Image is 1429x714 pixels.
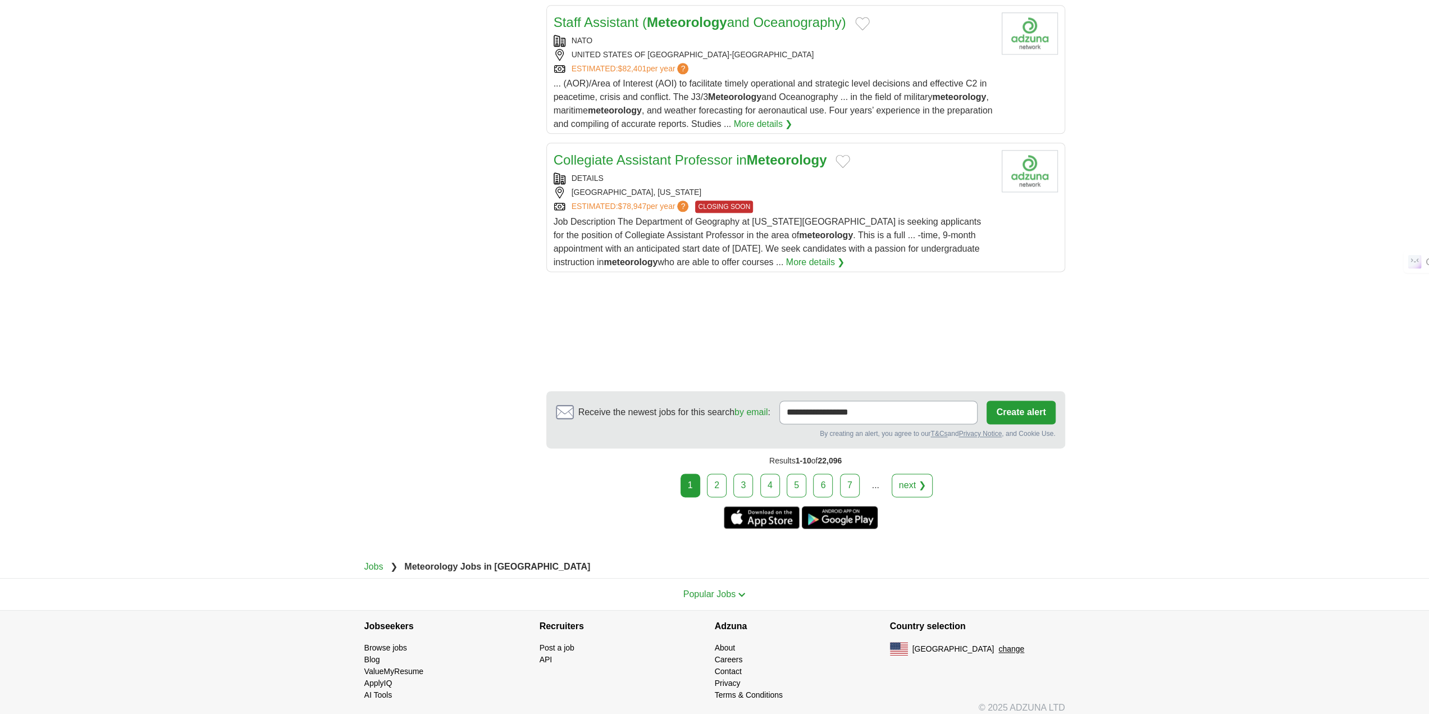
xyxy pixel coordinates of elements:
button: Add to favorite jobs [855,17,870,30]
span: $78,947 [618,202,646,211]
span: ? [677,63,688,74]
img: Company logo [1002,12,1058,54]
img: US flag [890,642,908,656]
span: ... (AOR)/Area of Interest (AOI) to facilitate timely operational and strategic level decisions a... [554,79,993,129]
span: 22,096 [818,456,842,465]
iframe: Ads by Google [546,281,1065,382]
a: API [540,655,553,664]
a: More details ❯ [786,256,845,269]
a: Privacy [715,679,741,688]
div: Results of [546,448,1065,474]
a: 3 [733,474,753,497]
h4: Country selection [890,611,1065,642]
a: ValueMyResume [364,667,424,676]
div: [GEOGRAPHIC_DATA], [US_STATE] [554,187,993,198]
a: Contact [715,667,742,676]
div: DETAILS [554,172,993,184]
a: Blog [364,655,380,664]
strong: Meteorology [747,152,827,167]
div: NATO [554,35,993,47]
a: AI Tools [364,690,392,699]
span: ❯ [390,562,398,571]
strong: meteorology [799,230,853,240]
a: Get the iPhone app [724,506,800,529]
a: ESTIMATED:$82,401per year? [572,63,691,75]
div: ... [864,474,887,497]
a: Careers [715,655,743,664]
img: Company logo [1002,150,1058,192]
a: Browse jobs [364,643,407,652]
img: toggle icon [738,592,746,597]
span: $82,401 [618,64,646,73]
a: Terms & Conditions [715,690,783,699]
strong: Meteorology [647,15,727,30]
a: next ❯ [892,474,933,497]
a: 5 [787,474,806,497]
div: UNITED STATES OF [GEOGRAPHIC_DATA]-[GEOGRAPHIC_DATA] [554,49,993,61]
a: Post a job [540,643,574,652]
button: change [998,643,1024,655]
div: 1 [681,474,700,497]
span: ? [677,201,688,212]
strong: meteorology [932,92,986,102]
span: 1-10 [796,456,811,465]
a: T&Cs [930,430,947,438]
a: 6 [813,474,833,497]
button: Add to favorite jobs [836,154,850,168]
a: 4 [760,474,780,497]
button: Create alert [987,401,1055,424]
a: 7 [840,474,860,497]
span: Popular Jobs [683,589,736,599]
strong: meteorology [604,257,658,267]
a: by email [734,407,768,417]
a: More details ❯ [734,117,793,131]
strong: Meteorology Jobs in [GEOGRAPHIC_DATA] [404,562,590,571]
a: About [715,643,736,652]
a: Privacy Notice [958,430,1002,438]
a: Collegiate Assistant Professor inMeteorology [554,152,827,167]
div: By creating an alert, you agree to our and , and Cookie Use. [556,429,1056,439]
a: Jobs [364,562,383,571]
span: Receive the newest jobs for this search : [578,406,770,419]
strong: Meteorology [708,92,761,102]
span: CLOSING SOON [695,201,753,213]
a: Get the Android app [802,506,878,529]
span: [GEOGRAPHIC_DATA] [912,643,994,655]
a: 2 [707,474,727,497]
strong: meteorology [588,106,642,115]
a: Staff Assistant (Meteorologyand Oceanography) [554,15,846,30]
span: Job Description The Department of Geography at [US_STATE][GEOGRAPHIC_DATA] is seeking applicants ... [554,217,981,267]
a: ESTIMATED:$78,947per year? [572,201,691,213]
a: ApplyIQ [364,679,392,688]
